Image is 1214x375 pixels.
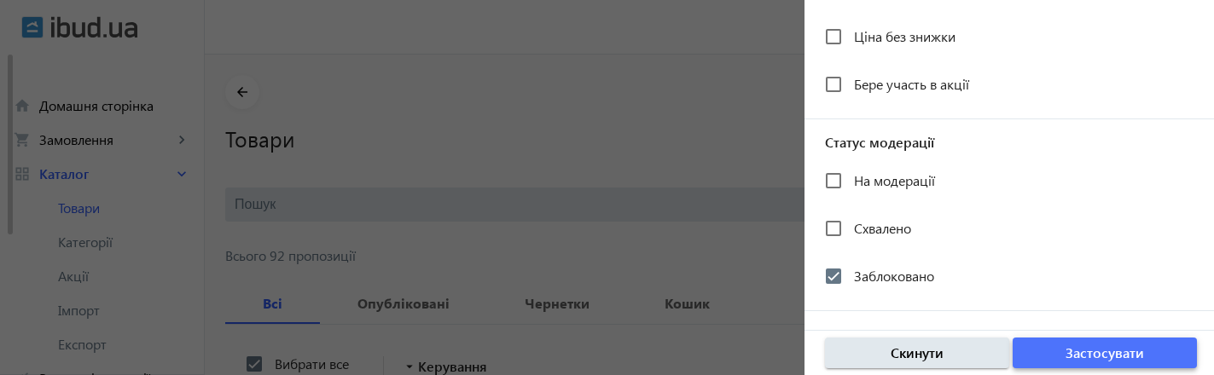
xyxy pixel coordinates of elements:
span: Скинути [891,343,944,362]
button: Скинути [825,337,1009,368]
span: Бере участь в акції [854,75,969,93]
button: Застосувати [1013,337,1197,368]
span: Схвалено [854,219,911,237]
span: Заблоковано [854,267,934,285]
span: Застосувати [1066,343,1144,362]
span: На модерації [854,171,935,189]
span: Статус модерації [804,133,1214,152]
